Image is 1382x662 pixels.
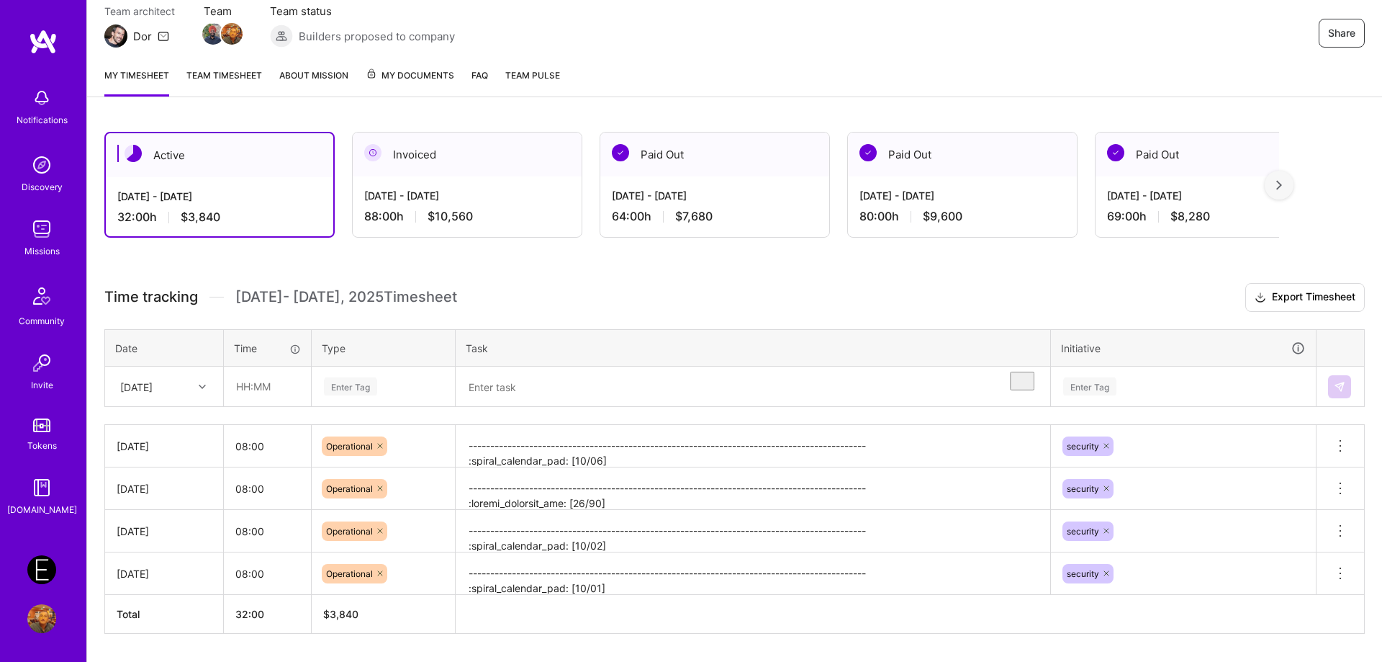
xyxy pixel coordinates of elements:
[270,24,293,48] img: Builders proposed to company
[181,210,220,225] span: $3,840
[366,68,454,84] span: My Documents
[326,526,373,537] span: Operational
[105,595,224,634] th: Total
[612,209,818,224] div: 64:00 h
[612,144,629,161] img: Paid Out
[24,279,59,313] img: Community
[33,419,50,432] img: tokens
[505,70,560,81] span: Team Pulse
[457,511,1049,551] textarea: -------------------------------------------------------------------------------------------- :spi...
[859,209,1065,224] div: 80:00 h
[224,555,311,593] input: HH:MM
[859,144,877,161] img: Paid Out
[27,215,56,243] img: teamwork
[19,313,65,328] div: Community
[27,84,56,112] img: bell
[104,24,127,48] img: Team Architect
[457,554,1049,594] textarea: -------------------------------------------------------------------------------------------- :spi...
[120,379,153,394] div: [DATE]
[27,555,56,584] img: Endeavor: Onlocation Mobile/Security- 3338TSV275
[117,481,212,496] div: [DATE]
[1255,290,1266,305] i: icon Download
[1096,133,1324,176] div: Paid Out
[133,29,152,44] div: Dor
[505,68,560,97] a: Team Pulse
[364,188,570,203] div: [DATE] - [DATE]
[326,441,373,452] span: Operational
[1107,209,1313,224] div: 69:00 h
[1107,188,1313,203] div: [DATE] - [DATE]
[1276,180,1282,190] img: right
[1328,26,1355,40] span: Share
[224,512,311,550] input: HH:MM
[104,4,175,19] span: Team architect
[428,209,473,224] span: $10,560
[279,68,348,97] a: About Mission
[221,23,243,45] img: Team Member Avatar
[202,23,224,45] img: Team Member Avatar
[24,243,60,259] div: Missions
[675,209,713,224] span: $7,680
[366,68,454,97] a: My Documents
[1170,209,1210,224] span: $8,280
[29,29,58,55] img: logo
[27,473,56,502] img: guide book
[323,608,358,620] span: $ 3,840
[1063,375,1116,398] div: Enter Tag
[117,189,322,204] div: [DATE] - [DATE]
[457,426,1049,466] textarea: -------------------------------------------------------------------------------------------- :spi...
[312,329,456,367] th: Type
[326,568,373,579] span: Operational
[117,439,212,454] div: [DATE]
[923,209,962,224] span: $9,600
[27,438,57,453] div: Tokens
[324,375,377,398] div: Enter Tag
[859,188,1065,203] div: [DATE] - [DATE]
[225,367,310,406] input: HH:MM
[270,4,455,19] span: Team status
[204,4,241,19] span: Team
[224,470,311,508] input: HH:MM
[1107,144,1124,161] img: Paid Out
[22,179,63,194] div: Discovery
[848,133,1077,176] div: Paid Out
[186,68,262,97] a: Team timesheet
[457,469,1049,509] textarea: -------------------------------------------------------------------------------------------- :lor...
[224,427,311,465] input: HH:MM
[199,383,206,390] i: icon Chevron
[1067,441,1099,452] span: security
[27,349,56,377] img: Invite
[326,483,373,494] span: Operational
[1334,381,1345,393] img: Submit
[17,112,68,128] div: Notifications
[235,288,457,306] span: [DATE] - [DATE] , 2025 Timesheet
[600,133,829,176] div: Paid Out
[234,341,301,356] div: Time
[104,288,198,306] span: Time tracking
[105,329,224,367] th: Date
[1067,483,1099,494] span: security
[117,566,212,581] div: [DATE]
[1245,283,1365,312] button: Export Timesheet
[106,133,333,177] div: Active
[158,30,169,42] i: icon Mail
[224,595,312,634] th: 32:00
[104,68,169,97] a: My timesheet
[24,604,60,633] a: User Avatar
[31,377,53,393] div: Invite
[612,188,818,203] div: [DATE] - [DATE]
[7,502,77,517] div: [DOMAIN_NAME]
[117,210,322,225] div: 32:00 h
[27,604,56,633] img: User Avatar
[125,145,142,162] img: Active
[1067,568,1099,579] span: security
[471,68,488,97] a: FAQ
[364,144,381,161] img: Invoiced
[353,133,582,176] div: Invoiced
[1319,19,1365,48] button: Share
[457,368,1049,406] textarea: To enrich screen reader interactions, please activate Accessibility in Grammarly extension settings
[204,22,222,46] a: Team Member Avatar
[299,29,455,44] span: Builders proposed to company
[364,209,570,224] div: 88:00 h
[24,555,60,584] a: Endeavor: Onlocation Mobile/Security- 3338TSV275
